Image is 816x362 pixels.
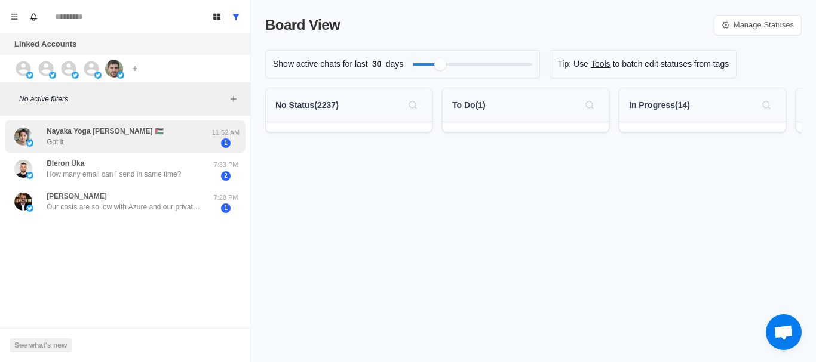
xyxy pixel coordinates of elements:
p: Got it [47,137,64,147]
div: Filter by activity days [434,58,446,70]
p: To Do ( 1 ) [452,99,486,112]
img: picture [26,172,33,179]
p: Tip: Use [557,58,588,70]
img: picture [117,72,124,79]
span: 1 [221,138,231,148]
p: 7:33 PM [211,160,241,170]
button: Search [580,95,599,115]
img: picture [14,193,32,211]
p: Nayaka Yoga [PERSON_NAME] 🇵🇸 [47,126,164,137]
button: Search [403,95,422,115]
p: Bleron Uka [47,158,84,169]
img: picture [105,60,123,78]
button: Add account [128,61,142,76]
img: picture [49,72,56,79]
button: Notifications [24,7,43,26]
span: 30 [368,58,386,70]
p: Board View [265,14,340,36]
button: Add filters [226,92,241,106]
span: 2 [221,171,231,181]
a: Tools [591,58,611,70]
p: to batch edit statuses from tags [613,58,729,70]
p: In Progress ( 14 ) [629,99,690,112]
a: Manage Statuses [714,15,802,35]
img: picture [26,205,33,212]
p: Linked Accounts [14,38,76,50]
p: Our costs are so low with Azure and our private smtp that we would need to 5x open rates to justi... [47,202,202,212]
button: Board View [207,7,226,26]
p: [PERSON_NAME] [47,191,107,202]
img: picture [26,140,33,147]
span: 1 [221,203,231,213]
img: picture [14,160,32,178]
p: How many email can I send in same time? [47,169,181,180]
p: No Status ( 2237 ) [275,99,339,112]
button: Search [757,95,776,115]
img: picture [94,72,102,79]
p: No active filters [19,94,226,104]
img: picture [14,128,32,146]
p: 11:52 AM [211,128,241,138]
p: Show active chats for last [273,58,368,70]
img: picture [72,72,79,79]
button: See what's new [10,338,72,352]
p: days [386,58,404,70]
p: 7:28 PM [211,193,241,203]
div: Open chat [766,314,802,350]
button: Menu [5,7,24,26]
img: picture [26,72,33,79]
button: Show all conversations [226,7,246,26]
